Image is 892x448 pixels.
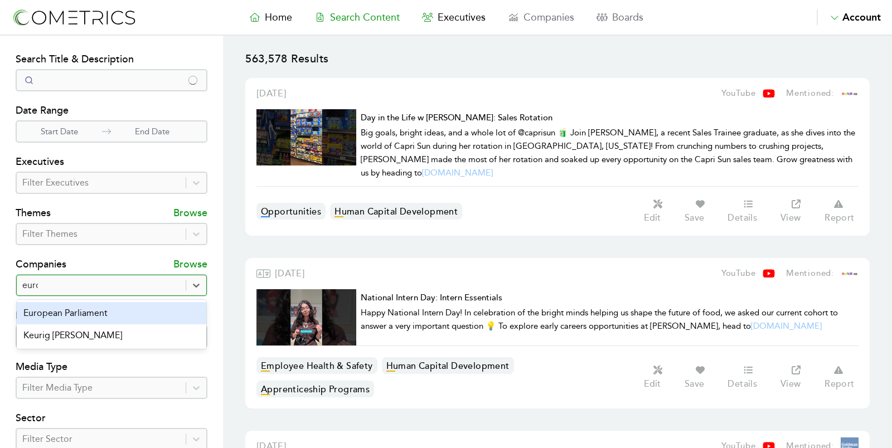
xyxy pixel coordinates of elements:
a: Mentioned: [775,85,859,103]
p: Browse [173,256,207,274]
p: Details [728,212,757,223]
a: View [774,364,818,391]
p: YouTube [721,87,756,100]
a: [DOMAIN_NAME] [751,321,822,331]
span: Boards [612,11,643,23]
span: Big goals, bright ideas, and a whole lot of @caprisun 🧃 Join [PERSON_NAME], a recent Sales Traine... [361,128,855,178]
h4: Media Type [16,359,207,377]
a: Details [722,364,774,391]
span: Companies [523,11,574,23]
a: Employee Health & Safety [256,357,377,374]
h4: Companies [16,256,66,274]
h4: Date Range [16,103,207,120]
a: Opportunities [256,203,326,220]
img: Cometrics Content Result Image [256,289,356,345]
p: Details [728,378,757,389]
a: Home [238,9,303,25]
p: Start Date [17,125,102,138]
p: Report [825,378,854,389]
a: [DOMAIN_NAME] [422,168,493,178]
a: Search Content [303,9,411,25]
a: Companies [497,9,585,25]
span: [DATE] [275,268,305,279]
span: Search Content [330,11,400,23]
p: Browse [173,205,207,223]
h4: Sector [16,410,207,428]
span: National Intern Day: Intern Essentials [361,293,502,303]
img: Cometrics Content Result Image [256,109,356,165]
button: Edit [638,364,678,391]
a: [DATE] [256,87,287,100]
a: Human Capital Development [382,357,514,374]
p: Report [825,212,854,223]
span: Executives [438,11,486,23]
img: logo-refresh-RPX2ODFg.svg [11,7,137,28]
button: Edit [638,198,678,225]
a: Human Capital Development [330,203,462,220]
p: Edit [644,212,661,223]
a: [DATE] [275,267,305,280]
p: Edit [644,378,661,389]
span: Account [842,11,881,23]
a: Details [722,198,774,225]
h4: Search Title & Description [16,51,207,69]
span: Day in the Life w [PERSON_NAME]: Sales Rotation [361,113,552,123]
p: View [780,378,801,389]
span: Home [265,11,292,23]
a: Mentioned: [775,265,859,283]
p: Save [685,212,705,223]
a: Apprenticeship Programs [256,381,374,397]
h4: Platform [16,308,207,325]
svg: Results are loading [188,76,197,85]
input: Search [16,69,207,91]
h4: Themes [16,205,51,223]
span: Happy National Intern Day! In celebration of the bright minds helping us shape the future of food... [361,308,838,331]
div: Keurig [PERSON_NAME] [17,324,206,347]
p: End Date [111,125,193,138]
p: 563,578 Results [245,51,870,78]
a: Boards [585,9,655,25]
p: Mentioned: [786,87,834,100]
span: [DATE] [256,88,287,99]
a: View [774,198,818,225]
div: European Parliament [17,302,206,324]
button: Account [817,9,881,25]
h4: Executives [16,154,207,172]
p: Save [685,378,705,389]
a: Executives [411,9,497,25]
p: Mentioned: [786,267,834,280]
p: YouTube [721,267,756,280]
p: View [780,212,801,223]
